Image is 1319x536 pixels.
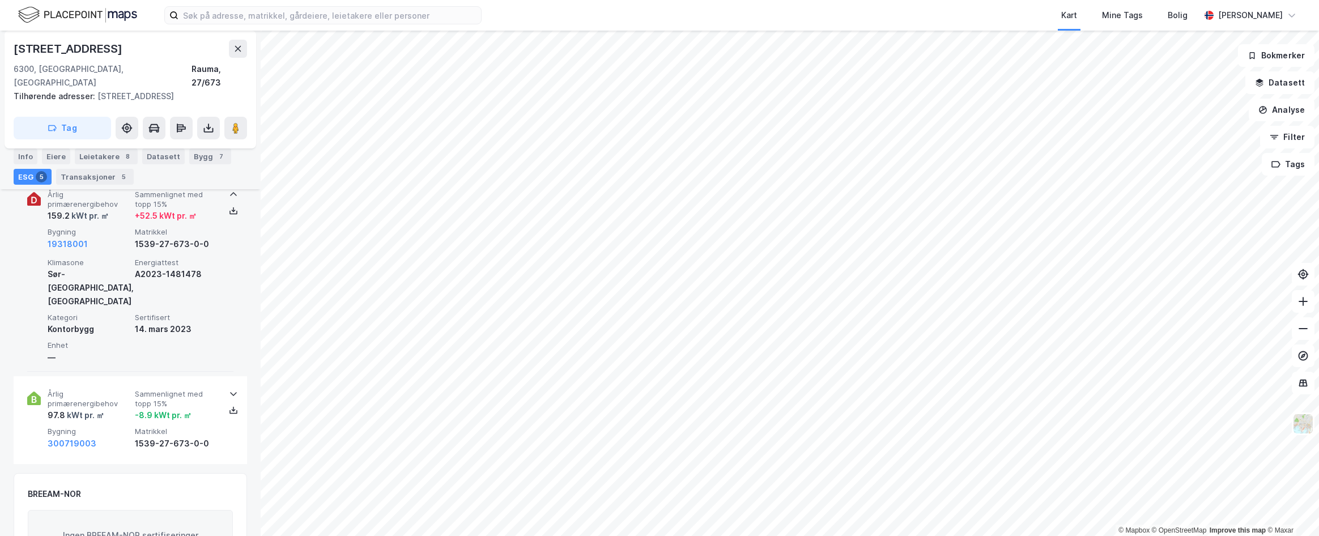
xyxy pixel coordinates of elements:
div: Kontrollprogram for chat [1262,482,1319,536]
span: Bygning [48,227,130,237]
div: A2023-1481478 [135,267,218,281]
span: Sammenlignet med topp 15% [135,190,218,210]
div: kWt pr. ㎡ [65,409,104,422]
span: Energiattest [135,258,218,267]
button: 300719003 [48,437,96,450]
div: Bolig [1168,8,1188,22]
input: Søk på adresse, matrikkel, gårdeiere, leietakere eller personer [178,7,481,24]
span: Matrikkel [135,227,218,237]
div: 97.8 [48,409,104,422]
div: 1539-27-673-0-0 [135,437,218,450]
div: 5 [118,171,129,182]
div: Eiere [42,148,70,164]
div: Leietakere [75,148,138,164]
div: ESG [14,169,52,185]
div: + 52.5 kWt pr. ㎡ [135,209,197,223]
a: OpenStreetMap [1152,526,1207,534]
div: [PERSON_NAME] [1218,8,1283,22]
div: [STREET_ADDRESS] [14,90,238,103]
span: Kategori [48,313,130,322]
div: Info [14,148,37,164]
a: Improve this map [1210,526,1266,534]
div: Rauma, 27/673 [192,62,247,90]
div: Mine Tags [1102,8,1143,22]
span: Årlig primærenergibehov [48,190,130,210]
a: Mapbox [1118,526,1150,534]
div: BREEAM-NOR [28,487,81,501]
span: Årlig primærenergibehov [48,389,130,409]
div: -8.9 kWt pr. ㎡ [135,409,192,422]
button: Bokmerker [1238,44,1314,67]
span: Sammenlignet med topp 15% [135,389,218,409]
div: 159.2 [48,209,109,223]
div: Bygg [189,148,231,164]
button: Filter [1260,126,1314,148]
span: Bygning [48,427,130,436]
img: logo.f888ab2527a4732fd821a326f86c7f29.svg [18,5,137,25]
div: Kontorbygg [48,322,130,336]
div: 8 [122,151,133,162]
div: — [48,351,130,364]
span: Matrikkel [135,427,218,436]
span: Enhet [48,341,130,350]
span: Sertifisert [135,313,218,322]
div: Transaksjoner [56,169,134,185]
span: Tilhørende adresser: [14,91,97,101]
div: kWt pr. ㎡ [70,209,109,223]
div: 7 [215,151,227,162]
button: Tags [1262,153,1314,176]
span: Klimasone [48,258,130,267]
button: Analyse [1249,99,1314,121]
iframe: Chat Widget [1262,482,1319,536]
img: Z [1292,413,1314,435]
div: 14. mars 2023 [135,322,218,336]
div: 5 [36,171,47,182]
button: Tag [14,117,111,139]
div: 6300, [GEOGRAPHIC_DATA], [GEOGRAPHIC_DATA] [14,62,192,90]
div: [STREET_ADDRESS] [14,40,125,58]
button: Datasett [1245,71,1314,94]
button: 19318001 [48,237,88,251]
div: Datasett [142,148,185,164]
div: 1539-27-673-0-0 [135,237,218,251]
div: Kart [1061,8,1077,22]
div: Sør-[GEOGRAPHIC_DATA], [GEOGRAPHIC_DATA] [48,267,130,308]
